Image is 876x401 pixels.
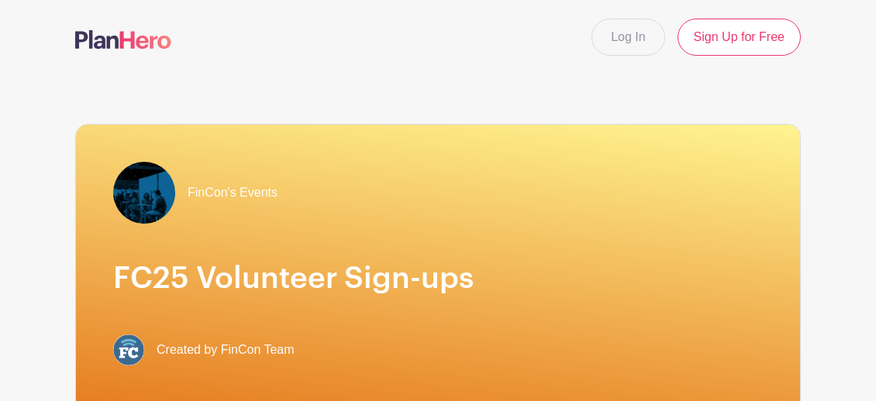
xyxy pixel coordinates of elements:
img: logo-507f7623f17ff9eddc593b1ce0a138ce2505c220e1c5a4e2b4648c50719b7d32.svg [75,30,171,49]
h1: FC25 Volunteer Sign-ups [113,261,763,297]
span: FinCon's Events [188,183,278,202]
a: Log In [591,19,664,56]
img: Screen%20Shot%202024-09-23%20at%207.49.53%20PM.png [113,162,175,224]
img: FC%20circle.png [113,334,144,365]
a: Sign Up for Free [678,19,801,56]
span: Created by FinCon Team [157,341,295,359]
